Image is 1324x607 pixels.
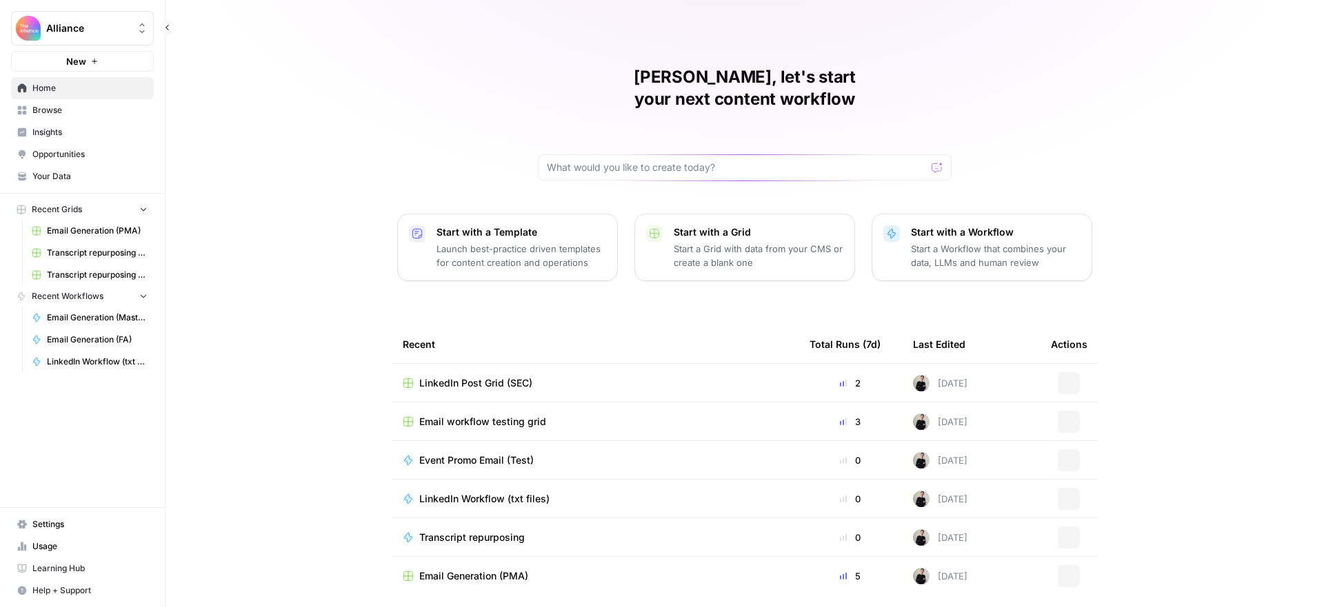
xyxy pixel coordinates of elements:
button: New [11,51,154,72]
span: Alliance [46,21,130,35]
img: rzyuksnmva7rad5cmpd7k6b2ndco [913,491,930,507]
span: Recent Workflows [32,290,103,302]
a: Browse [11,99,154,121]
div: [DATE] [913,413,967,430]
div: [DATE] [913,452,967,469]
div: Total Runs (7d) [810,325,881,363]
div: 0 [810,453,891,467]
span: Transcript repurposing (FA) [47,269,148,281]
p: Launch best-practice driven templates for content creation and operations [437,242,606,269]
span: New [66,54,86,68]
img: rzyuksnmva7rad5cmpd7k6b2ndco [913,529,930,546]
span: Learning Hub [32,562,148,575]
button: Recent Workflows [11,286,154,307]
span: LinkedIn Workflow (txt files) [47,356,148,368]
p: Start with a Grid [674,225,843,239]
a: Email Generation (PMA) [403,569,788,583]
span: LinkedIn Workflow (txt files) [419,492,550,506]
p: Start a Workflow that combines your data, LLMs and human review [911,242,1081,269]
span: Email workflow testing grid [419,415,546,429]
button: Start with a TemplateLaunch best-practice driven templates for content creation and operations [397,214,618,281]
a: Your Data [11,165,154,187]
button: Start with a WorkflowStart a Workflow that combines your data, LLMs and human review [872,214,1092,281]
p: Start with a Workflow [911,225,1081,239]
div: Last Edited [913,325,965,363]
div: [DATE] [913,568,967,584]
a: Usage [11,535,154,557]
span: Email Generation (PMA) [47,225,148,237]
a: Email Generation (FA) [26,329,154,351]
a: Transcript repurposing [403,531,788,544]
button: Recent Grids [11,199,154,220]
img: rzyuksnmva7rad5cmpd7k6b2ndco [913,413,930,430]
div: 5 [810,569,891,583]
div: 0 [810,531,891,544]
a: Event Promo Email (Test) [403,453,788,467]
span: Recent Grids [32,203,82,216]
img: rzyuksnmva7rad5cmpd7k6b2ndco [913,375,930,391]
span: LinkedIn Post Grid (SEC) [419,376,532,390]
button: Help + Support [11,579,154,601]
div: [DATE] [913,491,967,507]
span: Home [32,82,148,94]
button: Workspace: Alliance [11,11,154,45]
span: Insights [32,126,148,138]
a: Settings [11,513,154,535]
p: Start a Grid with data from your CMS or create a blank one [674,242,843,269]
a: LinkedIn Workflow (txt files) [26,351,154,373]
div: Actions [1051,325,1087,363]
a: LinkedIn Workflow (txt files) [403,492,788,506]
span: Transcript repurposing [419,531,525,544]
a: Learning Hub [11,557,154,579]
img: Alliance Logo [16,16,41,41]
img: rzyuksnmva7rad5cmpd7k6b2ndco [913,452,930,469]
a: Email Generation (PMA) [26,220,154,242]
span: Opportunities [32,148,148,161]
img: rzyuksnmva7rad5cmpd7k6b2ndco [913,568,930,584]
div: 0 [810,492,891,506]
h1: [PERSON_NAME], let's start your next content workflow [538,66,952,110]
div: 3 [810,415,891,429]
span: Transcript repurposing (CSC) [47,247,148,259]
span: Help + Support [32,584,148,597]
span: Email Generation (FA) [47,333,148,346]
p: Start with a Template [437,225,606,239]
a: Opportunities [11,143,154,165]
span: Event Promo Email (Test) [419,453,534,467]
span: Email Generation (Master) [47,311,148,324]
span: Settings [32,518,148,531]
a: Home [11,77,154,99]
a: Email Generation (Master) [26,307,154,329]
input: What would you like to create today? [547,161,926,174]
span: Email Generation (PMA) [419,569,528,583]
a: Transcript repurposing (FA) [26,264,154,286]
div: Recent [403,325,788,363]
span: Your Data [32,170,148,183]
div: [DATE] [913,375,967,391]
a: Transcript repurposing (CSC) [26,242,154,264]
a: Email workflow testing grid [403,415,788,429]
a: Insights [11,121,154,143]
button: Start with a GridStart a Grid with data from your CMS or create a blank one [634,214,855,281]
div: [DATE] [913,529,967,546]
span: Usage [32,540,148,553]
span: Browse [32,104,148,116]
div: 2 [810,376,891,390]
a: LinkedIn Post Grid (SEC) [403,376,788,390]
